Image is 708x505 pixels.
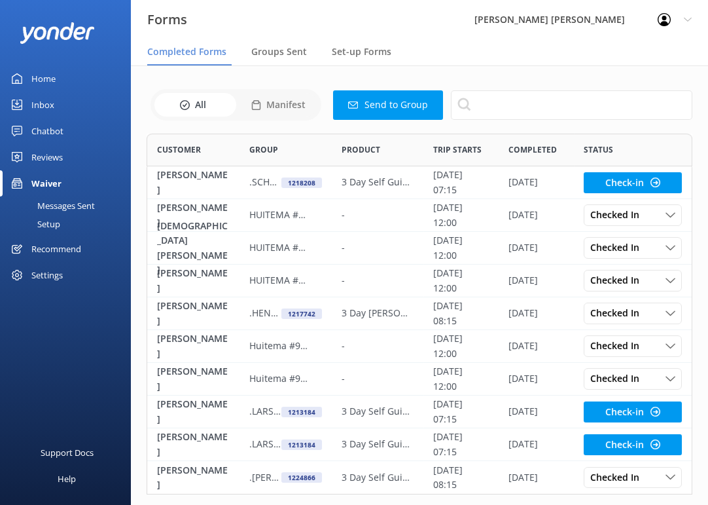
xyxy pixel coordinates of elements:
[249,437,281,451] p: .LARSEN240925
[147,330,692,363] div: row
[147,199,692,232] div: row
[433,430,489,459] p: [DATE] 07:15
[20,22,95,44] img: yonder-white-logo.png
[333,90,443,120] button: Send to Group
[342,470,414,485] p: 3 Day Self Guided [PERSON_NAME] Walk (Early)
[281,440,322,450] div: 1213184
[281,472,322,483] div: 1224866
[31,262,63,288] div: Settings
[157,168,230,197] p: [PERSON_NAME]
[590,306,647,320] span: Checked In
[433,143,482,156] span: Trip starts
[433,266,489,295] p: [DATE] 12:00
[508,470,538,485] p: [DATE]
[433,200,489,230] p: [DATE] 12:00
[157,397,230,426] p: [PERSON_NAME]
[249,175,281,189] p: .SCHULLER240925
[157,463,230,493] p: [PERSON_NAME]
[433,299,489,328] p: [DATE] 08:15
[281,178,322,188] div: 1218208
[249,273,309,288] p: HUITEMA #978092
[157,364,230,394] p: [PERSON_NAME]
[157,430,230,459] p: [PERSON_NAME]
[508,437,538,451] p: [DATE]
[147,428,692,461] div: row
[332,45,391,58] span: Set-up Forms
[508,306,538,320] p: [DATE]
[590,371,647,386] span: Checked In
[147,396,692,428] div: row
[342,371,345,386] p: -
[342,208,345,222] p: -
[584,434,682,455] button: Check-in
[147,265,692,297] div: row
[508,339,538,353] p: [DATE]
[157,266,230,295] p: [PERSON_NAME]
[147,297,692,330] div: row
[249,339,309,353] p: Huitema #978092
[31,92,54,118] div: Inbox
[433,168,489,197] p: [DATE] 07:15
[433,233,489,263] p: [DATE] 12:00
[147,363,692,396] div: row
[31,118,63,144] div: Chatbot
[249,306,281,320] p: .HENSON280925
[281,309,322,319] div: 1217742
[249,240,309,255] p: HUITEMA #978092
[58,466,76,492] div: Help
[508,273,538,288] p: [DATE]
[157,331,230,361] p: [PERSON_NAME]
[8,196,131,215] a: Messages Sent
[342,306,414,320] p: 3 Day [PERSON_NAME] Self Guided Walk (Early)- HOT DEAL
[41,440,94,466] div: Support Docs
[147,9,187,30] h3: Forms
[249,208,309,222] p: HUITEMA #978092
[508,371,538,386] p: [DATE]
[8,196,95,215] div: Messages Sent
[157,299,230,328] p: [PERSON_NAME]
[508,208,538,222] p: [DATE]
[249,470,281,485] p: .[PERSON_NAME]-FANTE280925
[147,461,692,494] div: row
[147,232,692,265] div: row
[584,402,682,422] button: Check-in
[508,143,557,156] span: Completed
[590,273,647,288] span: Checked In
[147,45,226,58] span: Completed Forms
[342,273,345,288] p: -
[147,166,692,494] div: grid
[157,219,230,278] p: [DEMOGRAPHIC_DATA][PERSON_NAME]
[508,240,538,255] p: [DATE]
[342,175,414,189] p: 3 Day Self Guided [PERSON_NAME] Walk (Wednesdays)
[281,407,322,417] div: 1213184
[157,200,230,230] p: [PERSON_NAME]
[8,215,131,233] a: Setup
[584,143,613,156] span: Status
[342,240,345,255] p: -
[249,143,278,156] span: Group
[31,144,63,170] div: Reviews
[31,65,56,92] div: Home
[251,45,307,58] span: Groups Sent
[342,339,345,353] p: -
[508,404,538,419] p: [DATE]
[249,371,309,386] p: Huitema #978092
[8,215,60,233] div: Setup
[249,404,281,419] p: .LARSEN240925
[147,166,692,199] div: row
[590,339,647,353] span: Checked In
[342,404,414,419] p: 3 Day Self Guided [PERSON_NAME] Walk (Wednesdays)
[590,240,647,255] span: Checked In
[31,170,62,196] div: Waiver
[157,143,201,156] span: Customer
[590,208,647,222] span: Checked In
[31,236,81,262] div: Recommend
[342,143,380,156] span: Product
[433,397,489,426] p: [DATE] 07:15
[590,470,647,485] span: Checked In
[508,175,538,189] p: [DATE]
[433,364,489,394] p: [DATE] 12:00
[584,172,682,193] button: Check-in
[433,463,489,493] p: [DATE] 08:15
[342,437,414,451] p: 3 Day Self Guided [PERSON_NAME] Walk (Wednesdays)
